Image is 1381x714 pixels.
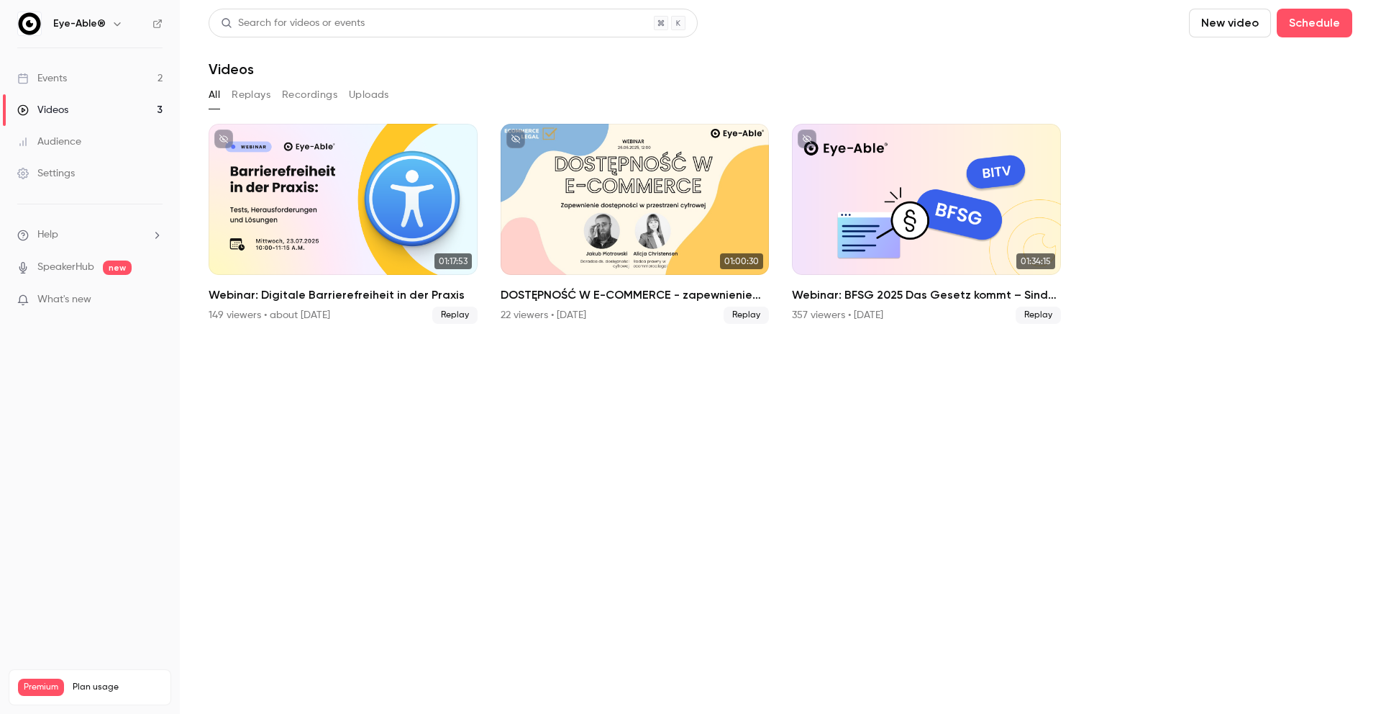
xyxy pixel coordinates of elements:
h2: DOSTĘPNOŚĆ W E-COMMERCE - zapewnienie dostępności w przestrzeni cyfrowej [501,286,770,304]
li: Webinar: Digitale Barrierefreiheit in der Praxis [209,124,478,324]
span: Plan usage [73,682,162,693]
button: unpublished [214,130,233,148]
span: Replay [1016,307,1061,324]
div: 22 viewers • [DATE] [501,308,586,322]
button: Schedule [1277,9,1352,37]
span: Replay [432,307,478,324]
div: Settings [17,166,75,181]
li: Webinar: BFSG 2025 Das Gesetz kommt – Sind Sie bereit? [792,124,1061,324]
button: Replays [232,83,270,107]
h6: Eye-Able® [53,17,106,31]
iframe: Noticeable Trigger [145,294,163,307]
span: new [103,261,132,275]
h2: Webinar: Digitale Barrierefreiheit in der Praxis [209,286,478,304]
span: 01:17:53 [434,253,472,269]
span: Replay [724,307,769,324]
div: Search for videos or events [221,16,365,31]
ul: Videos [209,124,1352,324]
a: SpeakerHub [37,260,94,275]
div: Audience [17,135,81,149]
button: unpublished [798,130,816,148]
li: help-dropdown-opener [17,227,163,243]
button: Uploads [349,83,389,107]
button: All [209,83,220,107]
span: 01:00:30 [720,253,763,269]
span: Help [37,227,58,243]
button: Recordings [282,83,337,107]
button: New video [1189,9,1271,37]
div: 357 viewers • [DATE] [792,308,883,322]
span: 01:34:15 [1016,253,1055,269]
button: unpublished [506,130,525,148]
a: 01:34:15Webinar: BFSG 2025 Das Gesetz kommt – Sind Sie bereit?357 viewers • [DATE]Replay [792,124,1061,324]
section: Videos [209,9,1352,705]
h1: Videos [209,60,254,78]
img: Eye-Able® [18,12,41,35]
div: Events [17,71,67,86]
div: 149 viewers • about [DATE] [209,308,330,322]
h2: Webinar: BFSG 2025 Das Gesetz kommt – Sind Sie bereit? [792,286,1061,304]
div: Videos [17,103,68,117]
a: 01:00:30DOSTĘPNOŚĆ W E-COMMERCE - zapewnienie dostępności w przestrzeni cyfrowej22 viewers • [DAT... [501,124,770,324]
a: 01:17:53Webinar: Digitale Barrierefreiheit in der Praxis149 viewers • about [DATE]Replay [209,124,478,324]
span: What's new [37,292,91,307]
li: DOSTĘPNOŚĆ W E-COMMERCE - zapewnienie dostępności w przestrzeni cyfrowej [501,124,770,324]
span: Premium [18,679,64,696]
